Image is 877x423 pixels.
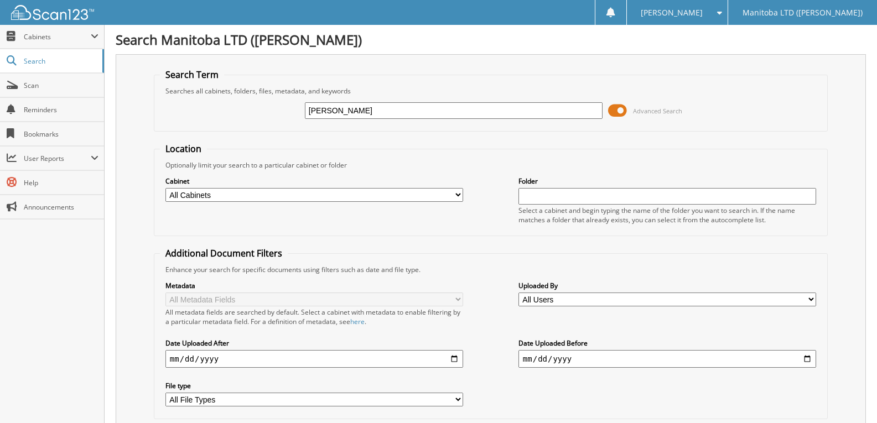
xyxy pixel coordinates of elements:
div: Select a cabinet and begin typing the name of the folder you want to search in. If the name match... [518,206,816,224]
h1: Search Manitoba LTD ([PERSON_NAME]) [116,30,866,49]
legend: Additional Document Filters [160,247,288,259]
img: scan123-logo-white.svg [11,5,94,20]
span: Scan [24,81,98,90]
span: Announcements [24,202,98,212]
span: Help [24,178,98,187]
iframe: Chat Widget [822,370,877,423]
span: Bookmarks [24,129,98,139]
div: All metadata fields are searched by default. Select a cabinet with metadata to enable filtering b... [165,307,463,326]
span: Manitoba LTD ([PERSON_NAME]) [743,9,863,16]
label: Date Uploaded After [165,338,463,348]
span: [PERSON_NAME] [641,9,703,16]
div: Searches all cabinets, folders, files, metadata, and keywords [160,86,822,96]
span: Advanced Search [633,107,682,115]
div: Optionally limit your search to a particular cabinet or folder [160,160,822,170]
a: here [350,317,365,326]
label: Uploaded By [518,281,816,290]
label: Cabinet [165,176,463,186]
label: File type [165,381,463,390]
legend: Location [160,143,207,155]
label: Metadata [165,281,463,290]
input: end [518,350,816,368]
span: Reminders [24,105,98,114]
span: Search [24,56,97,66]
span: User Reports [24,154,91,163]
div: Enhance your search for specific documents using filters such as date and file type. [160,265,822,274]
input: start [165,350,463,368]
label: Folder [518,176,816,186]
label: Date Uploaded Before [518,338,816,348]
legend: Search Term [160,69,224,81]
span: Cabinets [24,32,91,41]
